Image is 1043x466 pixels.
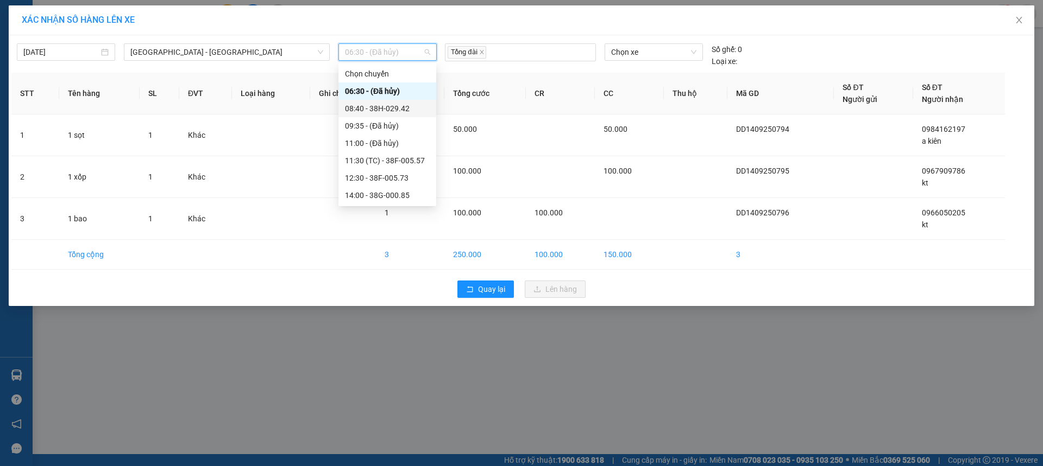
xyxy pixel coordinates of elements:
[148,131,153,139] span: 1
[736,125,789,133] span: DD1409250794
[345,85,430,97] div: 06:30 - (Đã hủy)
[604,125,627,133] span: 50.000
[727,73,834,114] th: Mã GD
[376,240,444,270] td: 3
[310,73,376,114] th: Ghi chú
[179,156,232,198] td: Khác
[59,198,140,240] td: 1 bao
[11,198,59,240] td: 3
[59,240,140,270] td: Tổng cộng
[1004,5,1034,36] button: Close
[148,214,153,223] span: 1
[922,208,965,217] span: 0966050205
[11,114,59,156] td: 1
[22,15,135,25] span: XÁC NHẬN SỐ HÀNG LÊN XE
[453,208,481,217] span: 100.000
[478,283,505,295] span: Quay lại
[736,167,789,175] span: DD1409250795
[479,49,485,55] span: close
[448,46,486,59] span: Tổng đài
[535,208,563,217] span: 100.000
[453,167,481,175] span: 100.000
[843,83,863,92] span: Số ĐT
[922,178,928,187] span: kt
[59,73,140,114] th: Tên hàng
[727,240,834,270] td: 3
[736,208,789,217] span: DD1409250796
[712,43,742,55] div: 0
[179,114,232,156] td: Khác
[338,65,436,82] div: Chọn chuyến
[664,73,727,114] th: Thu hộ
[179,73,232,114] th: ĐVT
[232,73,310,114] th: Loại hàng
[345,189,430,201] div: 14:00 - 38G-000.85
[345,120,430,132] div: 09:35 - (Đã hủy)
[466,285,474,294] span: rollback
[11,156,59,198] td: 2
[595,73,664,114] th: CC
[922,125,965,133] span: 0984162197
[317,49,324,55] span: down
[525,280,586,298] button: uploadLên hàng
[457,280,514,298] button: rollbackQuay lại
[130,44,323,60] span: Hà Nội - Kỳ Anh
[345,155,430,167] div: 11:30 (TC) - 38F-005.57
[453,125,477,133] span: 50.000
[59,156,140,198] td: 1 xốp
[345,103,430,114] div: 08:40 - 38H-029.42
[526,240,595,270] td: 100.000
[140,73,179,114] th: SL
[444,73,526,114] th: Tổng cước
[604,167,632,175] span: 100.000
[712,55,737,67] span: Loại xe:
[843,95,877,104] span: Người gửi
[595,240,664,270] td: 150.000
[23,46,99,58] input: 14/09/2025
[922,167,965,175] span: 0967909786
[345,172,430,184] div: 12:30 - 38F-005.73
[179,198,232,240] td: Khác
[922,95,963,104] span: Người nhận
[712,43,736,55] span: Số ghế:
[922,220,928,229] span: kt
[345,137,430,149] div: 11:00 - (Đã hủy)
[345,68,430,80] div: Chọn chuyến
[611,44,696,60] span: Chọn xe
[148,173,153,181] span: 1
[59,114,140,156] td: 1 sọt
[385,208,389,217] span: 1
[1015,16,1023,24] span: close
[11,73,59,114] th: STT
[922,137,941,145] span: a kiên
[526,73,595,114] th: CR
[444,240,526,270] td: 250.000
[345,44,430,60] span: 06:30 - (Đã hủy)
[922,83,943,92] span: Số ĐT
